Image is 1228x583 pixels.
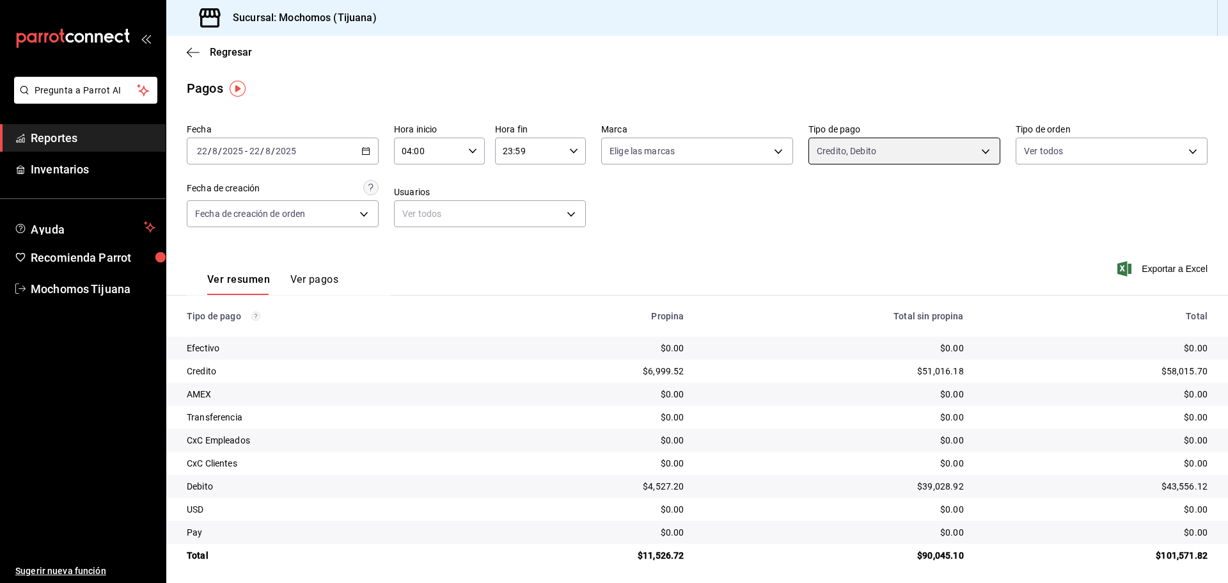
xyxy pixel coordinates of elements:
[212,146,218,156] input: --
[15,564,155,578] span: Sugerir nueva función
[31,161,155,178] span: Inventarios
[187,46,252,58] button: Regresar
[394,200,586,227] div: Ver todos
[984,480,1208,493] div: $43,556.12
[1120,261,1208,276] button: Exportar a Excel
[187,365,478,378] div: Credito
[1016,125,1208,134] label: Tipo de orden
[984,526,1208,539] div: $0.00
[187,388,478,401] div: AMEX
[187,79,223,98] div: Pagos
[195,207,305,220] span: Fecha de creación de orden
[498,480,684,493] div: $4,527.20
[222,146,244,156] input: ----
[207,273,338,295] div: navigation tabs
[984,388,1208,401] div: $0.00
[704,434,963,447] div: $0.00
[498,388,684,401] div: $0.00
[31,280,155,298] span: Mochomos Tijuana
[208,146,212,156] span: /
[704,411,963,424] div: $0.00
[984,411,1208,424] div: $0.00
[704,311,963,321] div: Total sin propina
[498,365,684,378] div: $6,999.52
[35,84,138,97] span: Pregunta a Parrot AI
[984,549,1208,562] div: $101,571.82
[704,480,963,493] div: $39,028.92
[984,342,1208,355] div: $0.00
[984,311,1208,321] div: Total
[1024,145,1063,157] span: Ver todos
[394,125,485,134] label: Hora inicio
[495,125,586,134] label: Hora fin
[498,411,684,424] div: $0.00
[498,457,684,470] div: $0.00
[196,146,208,156] input: --
[290,273,338,295] button: Ver pagos
[230,81,246,97] img: Tooltip marker
[984,434,1208,447] div: $0.00
[31,220,139,235] span: Ayuda
[187,480,478,493] div: Debito
[260,146,264,156] span: /
[187,549,478,562] div: Total
[704,503,963,516] div: $0.00
[187,182,260,195] div: Fecha de creación
[704,457,963,470] div: $0.00
[498,549,684,562] div: $11,526.72
[704,388,963,401] div: $0.00
[817,145,876,157] span: Credito, Debito
[218,146,222,156] span: /
[984,457,1208,470] div: $0.00
[498,311,684,321] div: Propina
[187,457,478,470] div: CxC Clientes
[207,273,270,295] button: Ver resumen
[704,342,963,355] div: $0.00
[498,434,684,447] div: $0.00
[271,146,275,156] span: /
[704,365,963,378] div: $51,016.18
[187,125,379,134] label: Fecha
[704,526,963,539] div: $0.00
[187,434,478,447] div: CxC Empleados
[498,342,684,355] div: $0.00
[187,503,478,516] div: USD
[210,46,252,58] span: Regresar
[14,77,157,104] button: Pregunta a Parrot AI
[808,125,1000,134] label: Tipo de pago
[31,129,155,147] span: Reportes
[9,93,157,106] a: Pregunta a Parrot AI
[251,312,260,321] svg: Los pagos realizados con Pay y otras terminales son montos brutos.
[610,145,675,157] span: Elige las marcas
[275,146,297,156] input: ----
[245,146,248,156] span: -
[601,125,793,134] label: Marca
[265,146,271,156] input: --
[187,311,478,321] div: Tipo de pago
[223,10,377,26] h3: Sucursal: Mochomos (Tijuana)
[704,549,963,562] div: $90,045.10
[984,503,1208,516] div: $0.00
[187,526,478,539] div: Pay
[187,342,478,355] div: Efectivo
[498,503,684,516] div: $0.00
[31,249,155,266] span: Recomienda Parrot
[249,146,260,156] input: --
[141,33,151,44] button: open_drawer_menu
[187,411,478,424] div: Transferencia
[984,365,1208,378] div: $58,015.70
[498,526,684,539] div: $0.00
[394,188,586,196] label: Usuarios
